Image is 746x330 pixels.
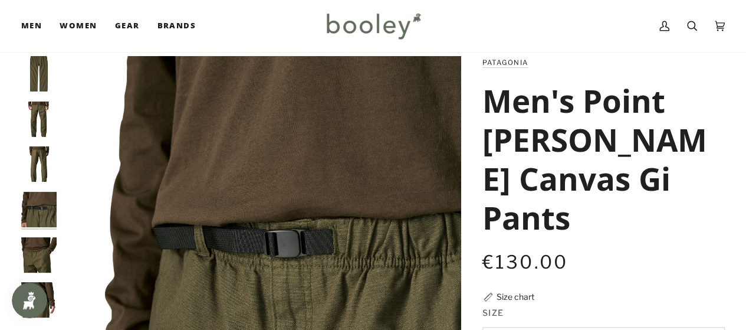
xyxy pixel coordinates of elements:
img: Booley [321,9,425,43]
img: Patagonia Men's Point Reyes Canvas Gi Pants Basin Green - Booley Galway [21,237,57,273]
h1: Men's Point [PERSON_NAME] Canvas Gi Pants [482,81,716,237]
a: Patagonia [482,58,528,67]
span: Brands [157,20,196,32]
span: Size [482,306,504,319]
span: Men [21,20,42,32]
iframe: Button to open loyalty program pop-up [12,283,47,318]
img: Patagonia Men's Point Reyes Canvas Gi Pants Basin Green - Booley Galway [21,56,57,92]
img: Patagonia Men's Point Reyes Canvas Gi Pants Basin Green - Booley Galway [21,192,57,227]
span: Women [60,20,97,32]
span: Gear [115,20,140,32]
img: Patagonia Men's Point Reyes Canvas Gi Pants Basin Green - Booley Galway [21,102,57,137]
img: Patagonia Men's Point Reyes Canvas Gi Pants Basin Green - Booley Galway [21,146,57,182]
span: €130.00 [482,251,568,273]
div: Size chart [497,290,534,303]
